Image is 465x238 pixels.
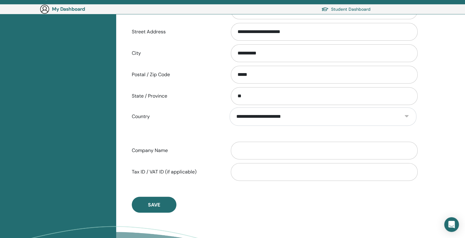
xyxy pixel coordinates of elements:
img: generic-user-icon.jpg [40,4,50,14]
label: Postal / Zip Code [127,69,225,80]
label: State / Province [127,90,225,102]
h3: My Dashboard [52,6,113,12]
label: City [127,47,225,59]
label: Company Name [127,145,225,156]
span: Save [148,202,160,208]
div: Open Intercom Messenger [444,217,459,232]
label: Country [127,111,225,122]
button: Save [132,197,176,213]
label: Street Address [127,26,225,38]
label: Tax ID / VAT ID (if applicable) [127,166,225,178]
img: graduation-cap.svg [321,7,329,12]
a: Student Dashboard [321,5,371,13]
